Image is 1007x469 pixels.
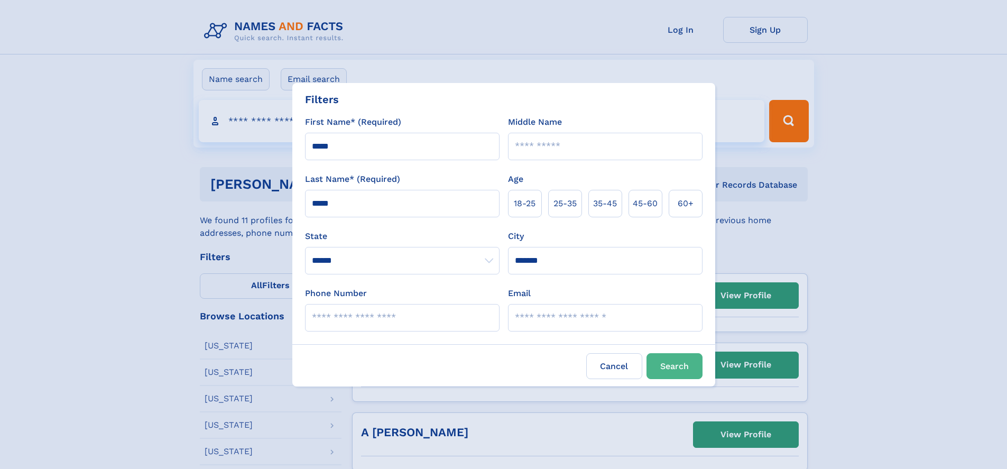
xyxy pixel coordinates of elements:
span: 25‑35 [553,197,577,210]
label: First Name* (Required) [305,116,401,128]
label: State [305,230,500,243]
label: Phone Number [305,287,367,300]
button: Search [646,353,703,379]
label: Age [508,173,523,186]
span: 18‑25 [514,197,535,210]
label: Last Name* (Required) [305,173,400,186]
label: City [508,230,524,243]
span: 35‑45 [593,197,617,210]
label: Middle Name [508,116,562,128]
div: Filters [305,91,339,107]
label: Email [508,287,531,300]
span: 45‑60 [633,197,658,210]
label: Cancel [586,353,642,379]
span: 60+ [678,197,694,210]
